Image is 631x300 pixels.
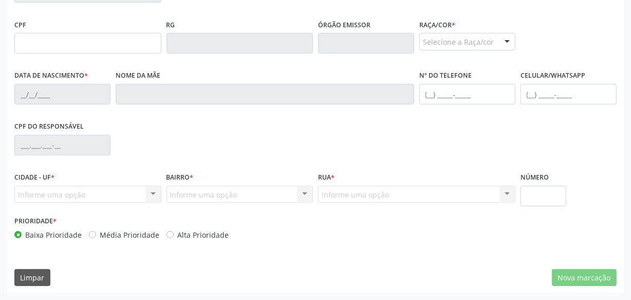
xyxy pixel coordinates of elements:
input: __/__/____ [14,84,110,104]
span: Selecione a Raça/cor [423,37,494,47]
label: Raça/cor [419,17,455,33]
label: Média Prioridade [100,230,159,240]
label: Rua [318,170,335,186]
input: ___.___.___-__ [14,135,110,155]
label: Data de nascimento [14,68,88,84]
label: Alta Prioridade [177,230,229,240]
label: Baixa Prioridade [25,230,82,240]
label: Nome da mãe [116,68,160,84]
button: Nova marcação [552,269,617,287]
label: Número [521,170,549,186]
label: RG [166,17,175,33]
label: Cidade - UF [14,170,54,186]
label: Nº do Telefone [419,68,472,84]
label: Órgão emissor [318,17,370,33]
label: Prioridade [14,214,57,230]
input: (__) _____-_____ [521,84,617,104]
label: CPF [14,17,26,33]
label: Bairro [166,170,194,186]
input: (__) _____-_____ [419,84,515,104]
label: Celular/WhatsApp [521,68,585,84]
label: CPF do responsável [14,119,84,135]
